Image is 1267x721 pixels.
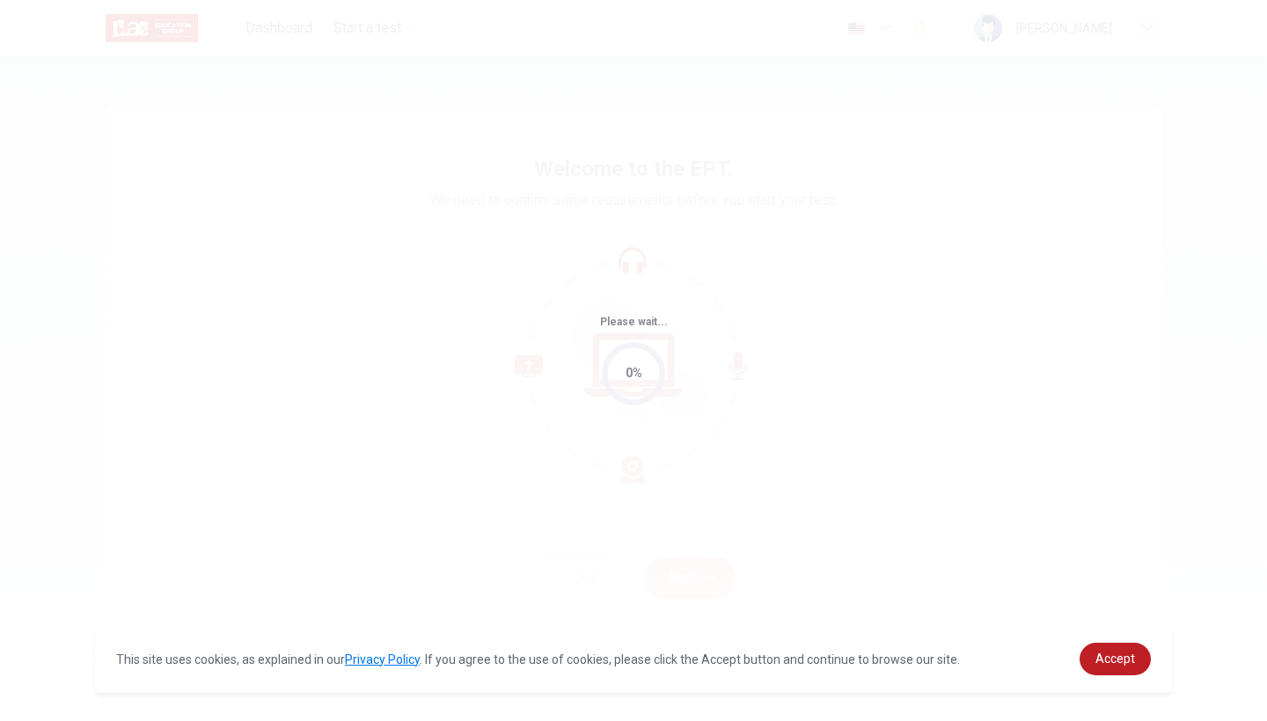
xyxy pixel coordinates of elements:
[345,652,420,666] a: Privacy Policy
[1080,643,1151,675] a: dismiss cookie message
[626,363,642,383] div: 0%
[1095,652,1135,666] span: Accept
[95,625,1172,693] div: cookieconsent
[600,316,668,328] span: Please wait...
[116,652,960,666] span: This site uses cookies, as explained in our . If you agree to the use of cookies, please click th...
